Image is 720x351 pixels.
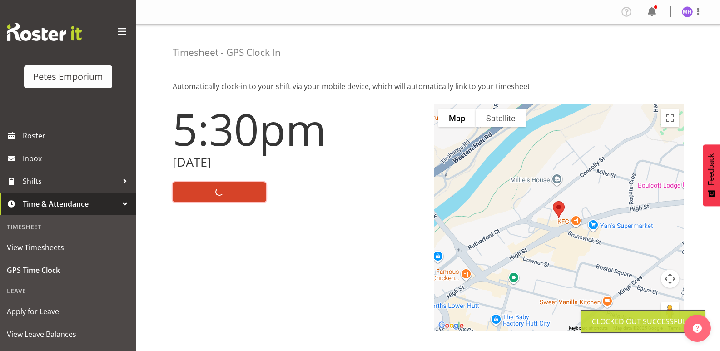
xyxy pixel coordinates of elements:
span: Roster [23,129,132,143]
button: Show satellite imagery [476,109,526,127]
span: GPS Time Clock [7,263,129,277]
img: Google [436,320,466,331]
div: Clocked out Successfully [592,316,694,327]
img: help-xxl-2.png [693,324,702,333]
a: GPS Time Clock [2,259,134,282]
span: View Leave Balances [7,327,129,341]
button: Toggle fullscreen view [661,109,679,127]
button: Keyboard shortcuts [569,325,608,331]
img: mackenzie-halford4471.jpg [682,6,693,17]
span: Feedback [707,153,715,185]
div: Petes Emporium [33,70,103,84]
span: Apply for Leave [7,305,129,318]
h1: 5:30pm [173,104,423,153]
span: View Timesheets [7,241,129,254]
button: Map camera controls [661,270,679,288]
button: Feedback - Show survey [703,144,720,206]
h2: [DATE] [173,155,423,169]
button: Drag Pegman onto the map to open Street View [661,302,679,321]
p: Automatically clock-in to your shift via your mobile device, which will automatically link to you... [173,81,684,92]
img: Rosterit website logo [7,23,82,41]
a: Apply for Leave [2,300,134,323]
span: Inbox [23,152,132,165]
span: Shifts [23,174,118,188]
a: Open this area in Google Maps (opens a new window) [436,320,466,331]
a: View Timesheets [2,236,134,259]
button: Show street map [438,109,476,127]
div: Timesheet [2,218,134,236]
span: Time & Attendance [23,197,118,211]
div: Leave [2,282,134,300]
h4: Timesheet - GPS Clock In [173,47,281,58]
a: View Leave Balances [2,323,134,346]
